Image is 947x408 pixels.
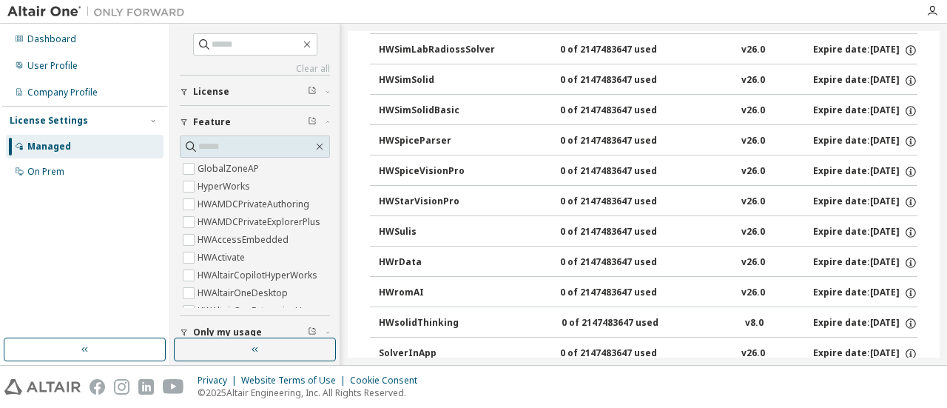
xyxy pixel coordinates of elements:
[813,256,917,270] div: Expire date: [DATE]
[27,60,78,72] div: User Profile
[741,287,765,300] div: v26.0
[379,317,512,330] div: HWsolidThinking
[198,267,320,284] label: HWAltairCopilotHyperWorks
[27,141,71,153] div: Managed
[379,64,917,97] button: HWSimSolid0 of 2147483647 usedv26.0Expire date:[DATE]
[379,195,512,209] div: HWStarVisionPro
[379,74,512,87] div: HWSimSolid
[7,4,192,19] img: Altair One
[813,74,917,87] div: Expire date: [DATE]
[562,317,695,330] div: 0 of 2147483647 used
[241,375,350,387] div: Website Terms of Use
[813,104,917,118] div: Expire date: [DATE]
[138,379,154,395] img: linkedin.svg
[379,104,512,118] div: HWSimSolidBasic
[560,347,693,361] div: 0 of 2147483647 used
[560,287,693,300] div: 0 of 2147483647 used
[198,375,241,387] div: Privacy
[180,316,330,349] button: Only my usage
[741,256,765,270] div: v26.0
[308,86,317,98] span: Clear filter
[379,135,512,148] div: HWSpiceParser
[741,44,765,57] div: v26.0
[193,86,229,98] span: License
[560,165,693,178] div: 0 of 2147483647 used
[180,106,330,138] button: Feature
[379,95,917,127] button: HWSimSolidBasic0 of 2147483647 usedv26.0Expire date:[DATE]
[198,178,253,195] label: HyperWorks
[813,287,917,300] div: Expire date: [DATE]
[560,256,693,270] div: 0 of 2147483647 used
[813,165,917,178] div: Expire date: [DATE]
[198,249,248,267] label: HWActivate
[741,226,765,239] div: v26.0
[813,195,917,209] div: Expire date: [DATE]
[741,195,765,209] div: v26.0
[379,186,917,218] button: HWStarVisionPro0 of 2147483647 usedv26.0Expire date:[DATE]
[379,216,917,249] button: HWSulis0 of 2147483647 usedv26.0Expire date:[DATE]
[379,256,512,270] div: HWrData
[379,44,512,57] div: HWSimLabRadiossSolver
[813,347,917,361] div: Expire date: [DATE]
[745,317,764,330] div: v8.0
[198,213,323,231] label: HWAMDCPrivateExplorerPlus
[308,116,317,128] span: Clear filter
[193,116,231,128] span: Feature
[27,166,64,178] div: On Prem
[198,195,312,213] label: HWAMDCPrivateAuthoring
[114,379,129,395] img: instagram.svg
[741,104,765,118] div: v26.0
[379,277,917,310] button: HWromAI0 of 2147483647 usedv26.0Expire date:[DATE]
[741,165,765,178] div: v26.0
[560,195,693,209] div: 0 of 2147483647 used
[198,387,426,399] p: © 2025 Altair Engineering, Inc. All Rights Reserved.
[308,327,317,338] span: Clear filter
[379,307,917,340] button: HWsolidThinking0 of 2147483647 usedv8.0Expire date:[DATE]
[163,379,184,395] img: youtube.svg
[180,63,330,75] a: Clear all
[198,302,319,320] label: HWAltairOneEnterpriseUser
[741,135,765,148] div: v26.0
[379,226,512,239] div: HWSulis
[379,155,917,188] button: HWSpiceVisionPro0 of 2147483647 usedv26.0Expire date:[DATE]
[90,379,105,395] img: facebook.svg
[560,135,693,148] div: 0 of 2147483647 used
[10,115,88,127] div: License Settings
[813,135,917,148] div: Expire date: [DATE]
[198,284,291,302] label: HWAltairOneDesktop
[27,87,98,98] div: Company Profile
[560,226,693,239] div: 0 of 2147483647 used
[193,327,262,338] span: Only my usage
[741,347,765,361] div: v26.0
[813,317,917,330] div: Expire date: [DATE]
[198,160,262,178] label: GlobalZoneAP
[379,165,512,178] div: HWSpiceVisionPro
[741,74,765,87] div: v26.0
[379,287,512,300] div: HWromAI
[27,33,76,45] div: Dashboard
[379,34,917,67] button: HWSimLabRadiossSolver0 of 2147483647 usedv26.0Expire date:[DATE]
[560,44,693,57] div: 0 of 2147483647 used
[379,125,917,158] button: HWSpiceParser0 of 2147483647 usedv26.0Expire date:[DATE]
[379,347,512,361] div: SolverInApp
[379,338,917,370] button: SolverInApp0 of 2147483647 usedv26.0Expire date:[DATE]
[560,74,693,87] div: 0 of 2147483647 used
[379,247,917,279] button: HWrData0 of 2147483647 usedv26.0Expire date:[DATE]
[350,375,426,387] div: Cookie Consent
[4,379,81,395] img: altair_logo.svg
[180,76,330,108] button: License
[560,104,693,118] div: 0 of 2147483647 used
[813,44,917,57] div: Expire date: [DATE]
[198,231,291,249] label: HWAccessEmbedded
[813,226,917,239] div: Expire date: [DATE]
